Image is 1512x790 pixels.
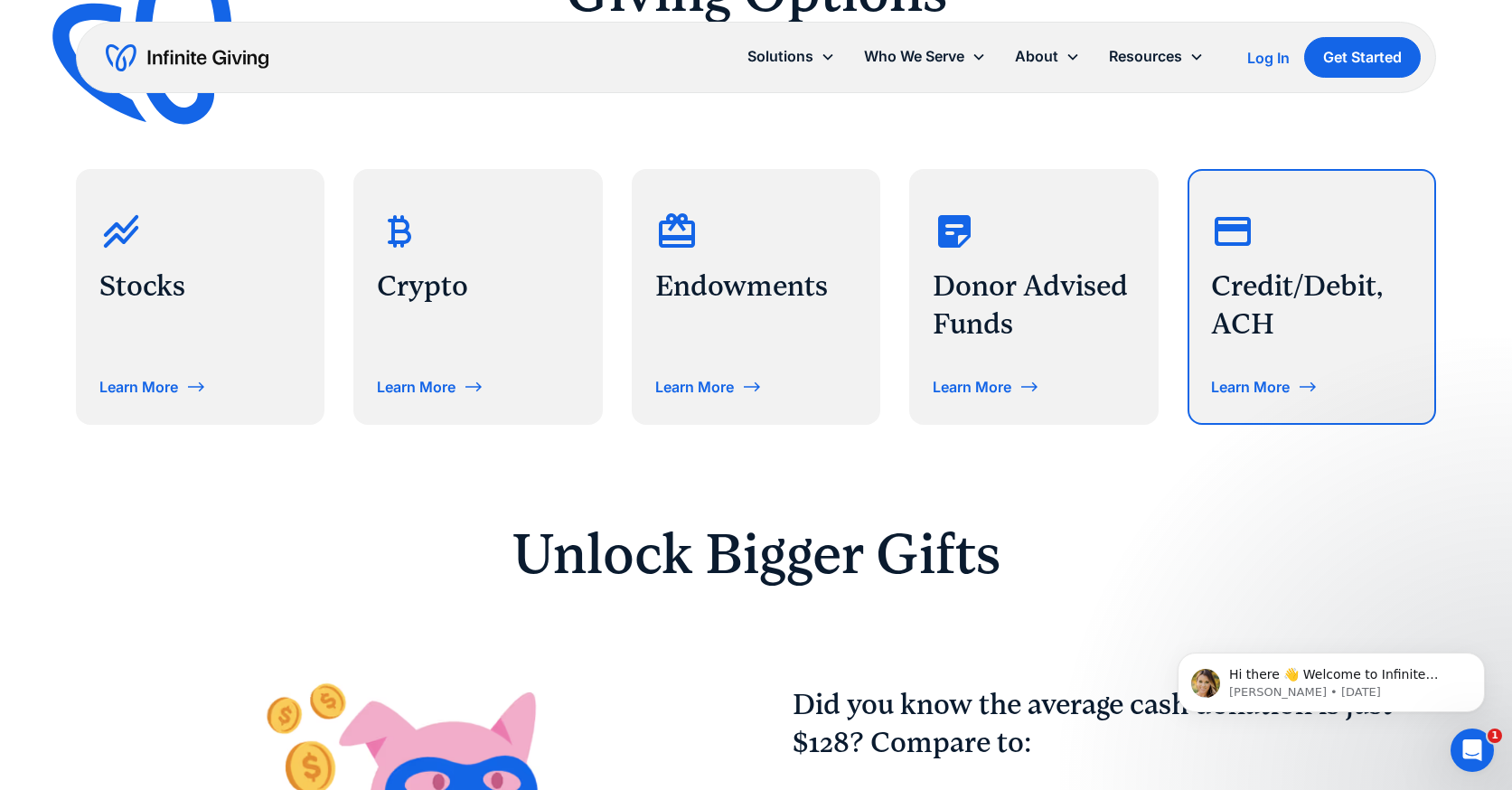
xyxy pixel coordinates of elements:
div: Solutions [747,44,813,69]
div: About [1015,44,1058,69]
div: About [1000,37,1094,76]
div: Learn More [655,380,734,394]
h3: Credit/Debit, ACH [1211,268,1413,343]
div: Resources [1109,44,1182,69]
div: Who We Serve [850,37,1000,76]
h4: Did you know the average cash donation is just $128? Compare to: [793,686,1437,761]
a: CryptoLearn More [353,169,603,424]
a: Get Started [1304,37,1421,78]
a: Credit/Debit, ACHLearn More [1188,169,1437,424]
div: Learn More [377,380,455,394]
iframe: Intercom notifications message [1150,615,1512,741]
iframe: Intercom live chat [1451,729,1494,772]
a: EndowmentsLearn More [632,169,881,424]
div: Learn More [99,380,178,394]
div: Solutions [733,37,850,76]
span: 1 [1488,729,1502,743]
div: Log In [1247,51,1290,65]
h2: Unlock Bigger Gifts [294,526,1219,582]
div: Who We Serve [864,44,964,69]
a: StocksLearn More [76,169,325,424]
div: Learn More [933,380,1011,394]
a: Log In [1247,47,1290,69]
h3: Crypto [377,268,579,306]
h3: Endowments [655,268,858,306]
div: Learn More [1211,380,1290,394]
h3: Stocks [99,268,302,306]
h3: Donor Advised Funds [933,268,1135,343]
div: Resources [1094,37,1218,76]
a: Donor Advised FundsLearn More [909,169,1159,424]
a: home [106,43,268,72]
